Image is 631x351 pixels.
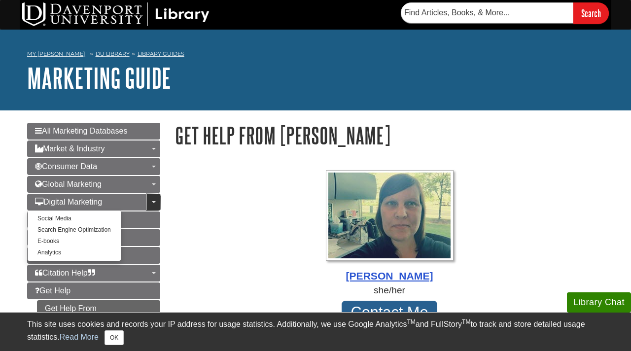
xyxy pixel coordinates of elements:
[37,300,160,329] a: Get Help From [PERSON_NAME]
[105,330,124,345] button: Close
[96,50,130,57] a: DU Library
[175,170,604,284] a: Profile Photo [PERSON_NAME]
[35,144,105,153] span: Market & Industry
[35,162,97,171] span: Consumer Data
[60,333,99,341] a: Read More
[401,2,573,23] input: Find Articles, Books, & More...
[35,198,102,206] span: Digital Marketing
[175,268,604,284] div: [PERSON_NAME]
[27,123,160,140] a: All Marketing Databases
[27,194,160,211] a: Digital Marketing
[27,158,160,175] a: Consumer Data
[27,140,160,157] a: Market & Industry
[28,247,121,258] a: Analytics
[27,265,160,281] a: Citation Help
[27,282,160,299] a: Get Help
[35,180,102,188] span: Global Marketing
[462,318,470,325] sup: TM
[401,2,609,24] form: Searches DU Library's articles, books, and more
[573,2,609,24] input: Search
[138,50,184,57] a: Library Guides
[22,2,210,26] img: DU Library
[27,318,604,345] div: This site uses cookies and records your IP address for usage statistics. Additionally, we use Goo...
[175,283,604,298] div: she/her
[27,50,85,58] a: My [PERSON_NAME]
[28,224,121,236] a: Search Engine Optimization
[28,213,121,224] a: Social Media
[35,127,127,135] span: All Marketing Databases
[35,286,70,295] span: Get Help
[407,318,415,325] sup: TM
[27,176,160,193] a: Global Marketing
[342,301,437,325] a: Contact Me
[175,123,604,148] h1: Get Help From [PERSON_NAME]
[28,236,121,247] a: E-books
[27,47,604,63] nav: breadcrumb
[27,63,171,93] a: Marketing Guide
[35,269,95,277] span: Citation Help
[326,170,454,261] img: Profile Photo
[567,292,631,313] button: Library Chat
